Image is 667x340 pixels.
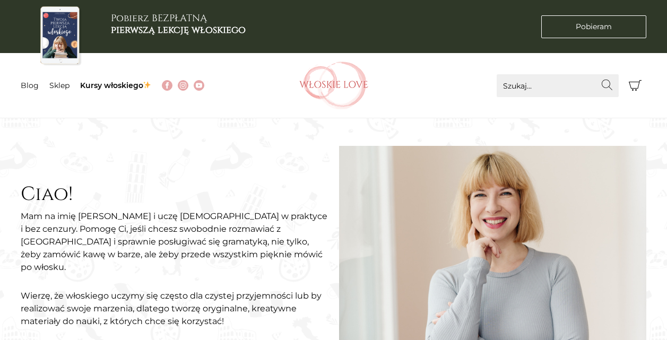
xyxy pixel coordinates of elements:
[541,15,646,38] a: Pobieram
[624,74,647,97] button: Koszyk
[80,81,152,90] a: Kursy włoskiego
[299,62,368,109] img: Włoskielove
[576,21,612,32] span: Pobieram
[21,210,328,274] p: Mam na imię [PERSON_NAME] i uczę [DEMOGRAPHIC_DATA] w praktyce i bez cenzury. Pomogę Ci, jeśli ch...
[111,23,246,37] b: pierwszą lekcję włoskiego
[49,81,70,90] a: Sklep
[21,183,328,206] h2: Ciao!
[21,290,328,328] p: Wierzę, że włoskiego uczymy się często dla czystej przyjemności lub by realizować swoje marzenia,...
[21,81,39,90] a: Blog
[111,13,246,36] h3: Pobierz BEZPŁATNĄ
[143,81,151,89] img: ✨
[497,74,619,97] input: Szukaj...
